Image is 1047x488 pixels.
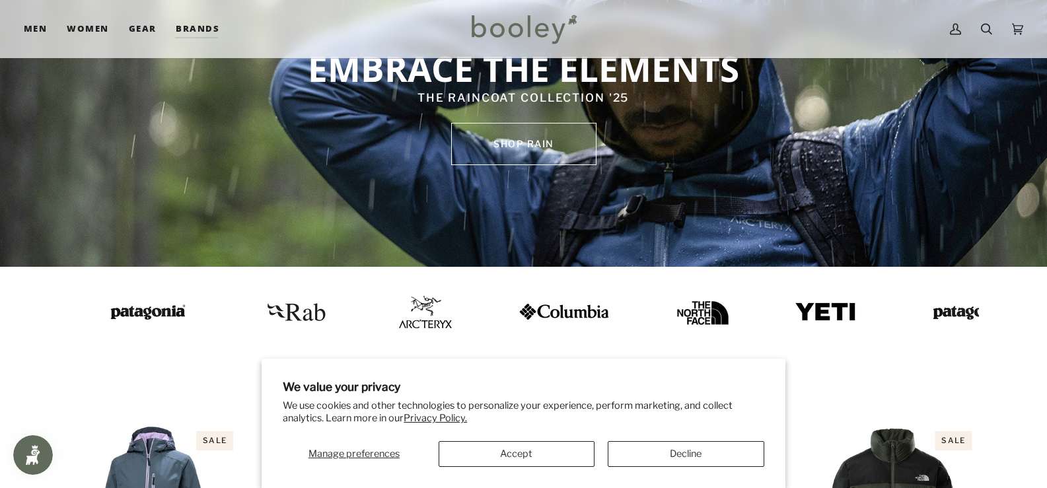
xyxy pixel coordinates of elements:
[67,22,108,36] span: Women
[129,22,157,36] span: Gear
[213,90,833,107] p: THE RAINCOAT COLLECTION '25
[451,123,596,165] a: SHOP rain
[213,46,833,90] p: EMBRACE THE ELEMENTS
[466,10,581,48] img: Booley
[176,22,219,36] span: Brands
[608,441,764,467] button: Decline
[935,431,972,450] div: Sale
[308,448,400,460] span: Manage preferences
[24,22,47,36] span: Men
[283,380,764,394] h2: We value your privacy
[283,441,425,467] button: Manage preferences
[404,412,467,424] a: Privacy Policy.
[196,431,233,450] div: Sale
[13,435,53,475] iframe: Button to open loyalty program pop-up
[439,441,595,467] button: Accept
[283,400,764,425] p: We use cookies and other technologies to personalize your experience, perform marketing, and coll...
